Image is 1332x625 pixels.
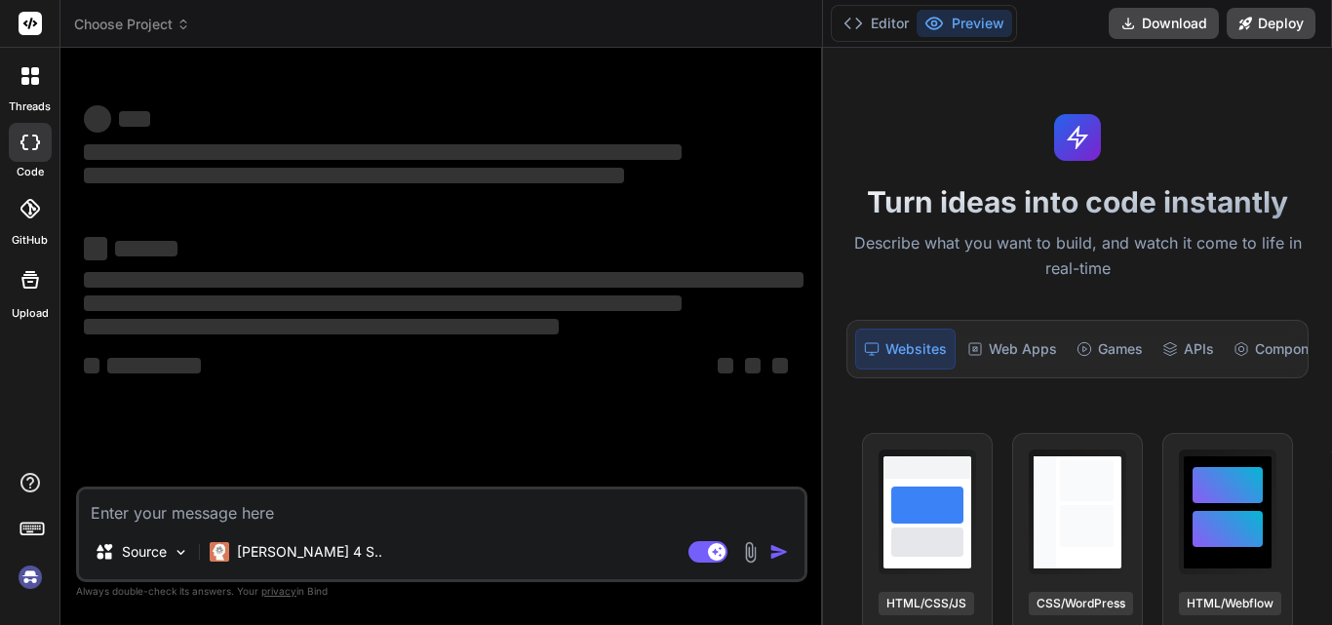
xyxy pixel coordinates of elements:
[84,105,111,133] span: ‌
[17,164,44,180] label: code
[879,592,974,615] div: HTML/CSS/JS
[835,231,1320,281] p: Describe what you want to build, and watch it come to life in real-time
[107,358,201,373] span: ‌
[12,232,48,249] label: GitHub
[84,295,682,311] span: ‌
[1227,8,1315,39] button: Deploy
[739,541,762,564] img: attachment
[855,329,956,370] div: Websites
[210,542,229,562] img: Claude 4 Sonnet
[115,241,177,256] span: ‌
[772,358,788,373] span: ‌
[960,329,1065,370] div: Web Apps
[74,15,190,34] span: Choose Project
[84,237,107,260] span: ‌
[122,542,167,562] p: Source
[84,272,803,288] span: ‌
[836,10,917,37] button: Editor
[261,585,296,597] span: privacy
[1155,329,1222,370] div: APIs
[745,358,761,373] span: ‌
[769,542,789,562] img: icon
[9,98,51,115] label: threads
[718,358,733,373] span: ‌
[237,542,382,562] p: [PERSON_NAME] 4 S..
[84,168,624,183] span: ‌
[835,184,1320,219] h1: Turn ideas into code instantly
[1029,592,1133,615] div: CSS/WordPress
[1109,8,1219,39] button: Download
[12,305,49,322] label: Upload
[84,144,682,160] span: ‌
[917,10,1012,37] button: Preview
[1179,592,1281,615] div: HTML/Webflow
[14,561,47,594] img: signin
[173,544,189,561] img: Pick Models
[1069,329,1151,370] div: Games
[84,319,559,334] span: ‌
[76,582,807,601] p: Always double-check its answers. Your in Bind
[84,358,99,373] span: ‌
[119,111,150,127] span: ‌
